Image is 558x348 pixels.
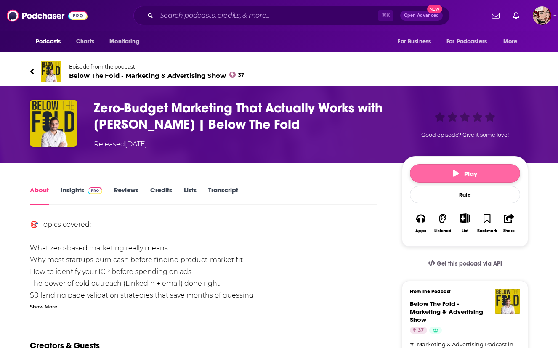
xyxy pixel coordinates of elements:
[392,34,441,50] button: open menu
[476,208,498,239] button: Bookmark
[208,186,238,205] a: Transcript
[30,186,49,205] a: About
[418,327,424,335] span: 37
[400,11,443,21] button: Open AdvancedNew
[94,139,147,149] div: Released [DATE]
[30,242,377,254] li: What zero-based marketing really means
[133,6,450,25] div: Search podcasts, credits, & more...
[109,36,139,48] span: Monitoring
[498,208,520,239] button: Share
[432,208,454,239] button: Listened
[69,64,244,70] span: Episode from the podcast
[61,186,102,205] a: InsightsPodchaser Pro
[503,228,515,234] div: Share
[533,6,551,25] button: Show profile menu
[415,228,426,234] div: Apps
[456,213,473,223] button: Show More Button
[30,100,77,147] img: Zero-Budget Marketing That Actually Works with Rony Hage | Below The Fold
[441,34,499,50] button: open menu
[157,9,378,22] input: Search podcasts, credits, & more...
[30,290,377,301] li: $0 landing page validation strategies that save months of guessing
[477,228,497,234] div: Bookmark
[404,13,439,18] span: Open Advanced
[7,8,88,24] img: Podchaser - Follow, Share and Rate Podcasts
[410,327,427,334] a: 37
[446,36,487,48] span: For Podcasters
[410,300,483,324] a: Below The Fold - Marketing & Advertising Show
[398,36,431,48] span: For Business
[30,34,72,50] button: open menu
[41,61,61,82] img: Below The Fold - Marketing & Advertising Show
[489,8,503,23] a: Show notifications dropdown
[184,186,197,205] a: Lists
[30,266,377,278] li: How to identify your ICP before spending on ads
[533,6,551,25] span: Logged in as NBM-Suzi
[421,132,509,138] span: Good episode? Give it some love!
[30,254,377,266] li: Why most startups burn cash before finding product-market fit
[94,100,388,133] h1: Zero-Budget Marketing That Actually Works with Rony Hage | Below The Fold
[88,187,102,194] img: Podchaser Pro
[238,73,244,77] span: 37
[427,5,442,13] span: New
[421,253,509,274] a: Get this podcast via API
[114,186,138,205] a: Reviews
[30,61,528,82] a: Below The Fold - Marketing & Advertising ShowEpisode from the podcastBelow The Fold - Marketing &...
[410,164,520,183] button: Play
[76,36,94,48] span: Charts
[410,186,520,203] div: Rate
[454,208,476,239] div: Show More ButtonList
[378,10,393,21] span: ⌘ K
[410,208,432,239] button: Apps
[104,34,150,50] button: open menu
[410,289,513,295] h3: From The Podcast
[36,36,61,48] span: Podcasts
[462,228,468,234] div: List
[453,170,477,178] span: Play
[497,34,528,50] button: open menu
[150,186,172,205] a: Credits
[71,34,99,50] a: Charts
[503,36,518,48] span: More
[69,72,244,80] span: Below The Fold - Marketing & Advertising Show
[434,228,452,234] div: Listened
[495,289,520,314] img: Below The Fold - Marketing & Advertising Show
[30,278,377,290] li: The power of cold outreach (LinkedIn + email) done right
[437,260,502,267] span: Get this podcast via API
[533,6,551,25] img: User Profile
[510,8,523,23] a: Show notifications dropdown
